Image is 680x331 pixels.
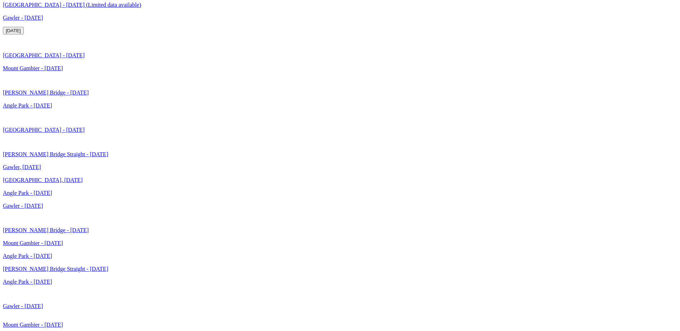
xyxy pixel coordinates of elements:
[3,177,83,183] a: [GEOGRAPHIC_DATA], [DATE]
[3,164,41,170] a: Gawler, [DATE]
[3,190,52,196] a: Angle Park - [DATE]
[3,266,108,272] a: [PERSON_NAME] Bridge Straight - [DATE]
[3,253,52,259] a: Angle Park - [DATE]
[3,102,52,109] a: Angle Park - [DATE]
[3,203,43,209] a: Gawler - [DATE]
[3,240,63,246] a: Mount Gambier - [DATE]
[3,52,85,58] a: [GEOGRAPHIC_DATA] - [DATE]
[3,27,24,34] button: [DATE]
[3,227,89,233] a: [PERSON_NAME] Bridge - [DATE]
[3,2,141,8] a: [GEOGRAPHIC_DATA] - [DATE] (Limited data available)
[3,151,108,157] a: [PERSON_NAME] Bridge Straight - [DATE]
[3,90,89,96] a: [PERSON_NAME] Bridge - [DATE]
[3,303,43,309] a: Gawler - [DATE]
[3,279,52,285] a: Angle Park - [DATE]
[3,127,85,133] a: [GEOGRAPHIC_DATA] - [DATE]
[3,65,63,71] a: Mount Gambier - [DATE]
[3,15,43,21] a: Gawler - [DATE]
[3,322,63,328] a: Mount Gambier - [DATE]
